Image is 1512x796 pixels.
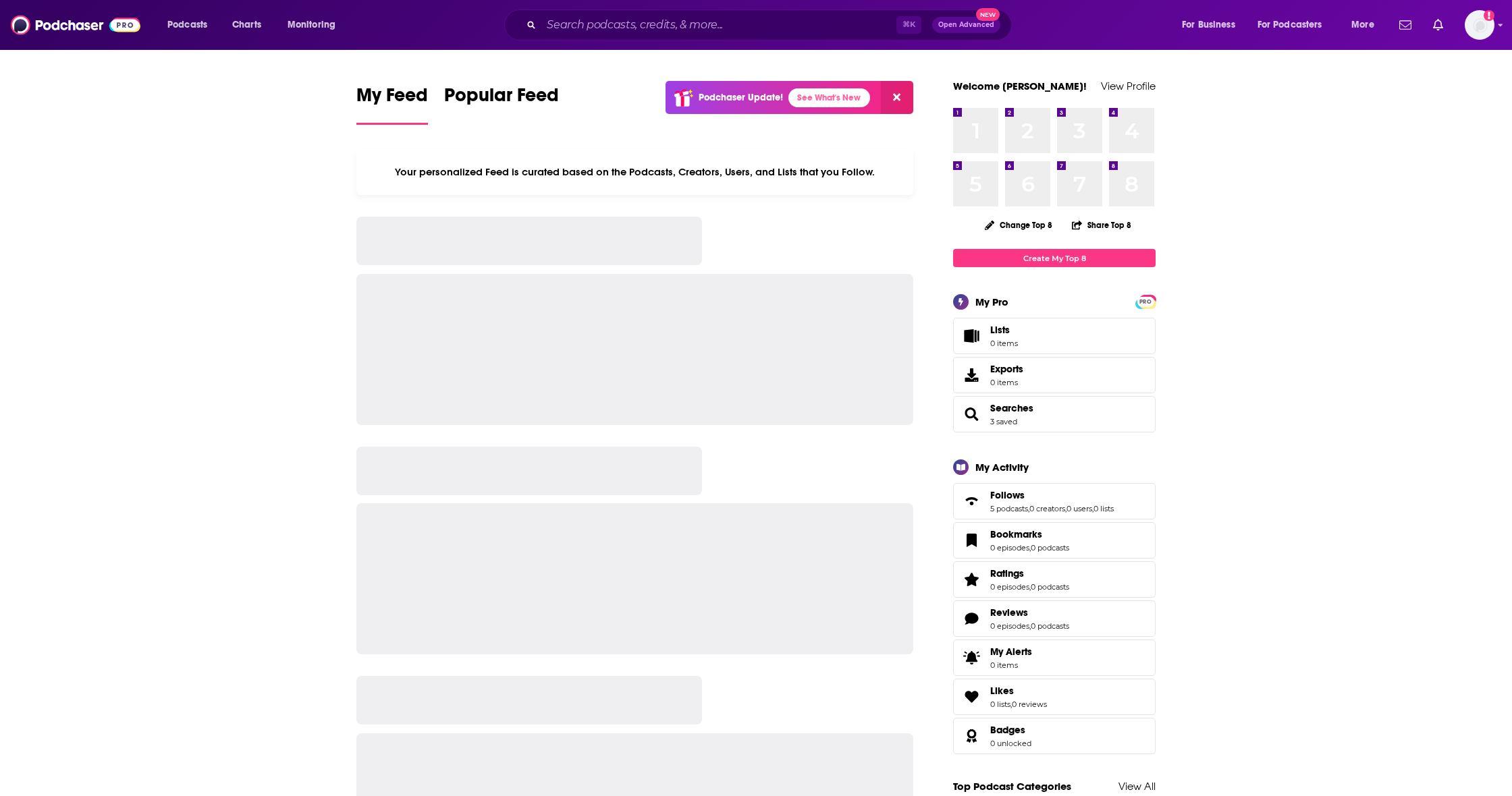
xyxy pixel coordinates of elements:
[990,363,1023,375] span: Exports
[1249,14,1342,36] button: open menu
[990,339,1018,348] span: 0 items
[990,646,1032,658] span: My Alerts
[958,326,985,345] span: Lists
[953,522,1156,559] span: Bookmarks
[958,405,985,424] a: Searches
[990,739,1031,748] a: 0 unlocked
[356,84,428,115] span: My Feed
[1012,700,1047,709] a: 0 reviews
[356,84,428,125] a: My Feed
[1428,13,1449,36] a: Show notifications dropdown
[990,700,1010,709] a: 0 lists
[1029,543,1031,552] span: ,
[896,16,921,34] span: ⌘ K
[990,378,1023,387] span: 0 items
[517,9,1025,40] div: Search podcasts, credits, & more...
[975,295,1008,308] div: My Pro
[1028,504,1029,513] span: ,
[990,606,1028,619] span: Reviews
[1029,582,1031,592] span: ,
[958,727,985,745] a: Badges
[232,16,261,34] span: Charts
[788,88,870,107] a: See What's New
[1351,16,1374,34] span: More
[1031,582,1069,592] a: 0 podcasts
[953,483,1156,519] span: Follows
[990,660,1032,670] span: 0 items
[932,17,1000,33] button: Open AdvancedNew
[1182,16,1235,34] span: For Business
[1172,14,1252,36] button: open menu
[1465,10,1494,40] span: Logged in as sarahhallprinc
[953,600,1156,637] span: Reviews
[990,567,1069,579] a: Ratings
[223,14,269,36] a: Charts
[1484,10,1494,21] svg: Add a profile image
[356,149,913,195] div: Your personalized Feed is curated based on the Podcasts, Creators, Users, and Lists that you Follow.
[1010,700,1012,709] span: ,
[975,461,1029,474] div: My Activity
[990,606,1069,619] a: Reviews
[990,504,1028,513] a: 5 podcasts
[167,16,207,34] span: Podcasts
[990,543,1029,552] a: 0 episodes
[990,489,1025,501] span: Follows
[958,570,985,589] a: Ratings
[1137,297,1154,307] span: PRO
[953,318,1156,354] a: Lists
[990,324,1018,336] span: Lists
[1137,296,1154,306] a: PRO
[990,621,1029,631] a: 0 episodes
[938,22,994,28] span: Open Advanced
[990,528,1042,540] span: Bookmarks
[953,718,1156,754] span: Badges
[990,724,1025,736] span: Badges
[278,14,353,36] button: open menu
[990,685,1014,697] span: Likes
[1031,621,1069,631] a: 0 podcasts
[977,217,1060,233] button: Change Top 8
[976,8,1000,21] span: New
[990,402,1033,414] a: Searches
[541,14,896,36] input: Search podcasts, credits, & more...
[1066,504,1092,513] a: 0 users
[990,567,1024,579] span: Ratings
[1394,13,1417,36] a: Show notifications dropdown
[1101,80,1156,92] a: View Profile
[958,687,985,706] a: Likes
[953,780,1071,793] a: Top Podcast Categories
[1065,504,1066,513] span: ,
[953,249,1156,267] a: Create My Top 8
[1342,14,1391,36] button: open menu
[1031,543,1069,552] a: 0 podcasts
[1092,504,1093,513] span: ,
[953,561,1156,598] span: Ratings
[958,648,985,667] span: My Alerts
[990,489,1114,501] a: Follows
[953,80,1087,92] a: Welcome [PERSON_NAME]!
[1465,10,1494,40] img: User Profile
[158,14,225,36] button: open menu
[1465,10,1494,40] button: Show profile menu
[958,531,985,550] a: Bookmarks
[990,417,1017,426] a: 3 saved
[958,492,985,511] a: Follows
[990,324,1010,336] span: Lists
[990,685,1047,697] a: Likes
[958,366,985,385] span: Exports
[11,12,140,38] img: Podchaser - Follow, Share and Rate Podcasts
[953,639,1156,676] a: My Alerts
[699,92,783,103] p: Podchaser Update!
[958,609,985,628] a: Reviews
[444,84,559,115] span: Popular Feed
[953,679,1156,715] span: Likes
[990,582,1029,592] a: 0 episodes
[1029,504,1065,513] a: 0 creators
[1258,16,1322,34] span: For Podcasters
[953,396,1156,432] span: Searches
[1118,780,1156,793] a: View All
[990,724,1031,736] a: Badges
